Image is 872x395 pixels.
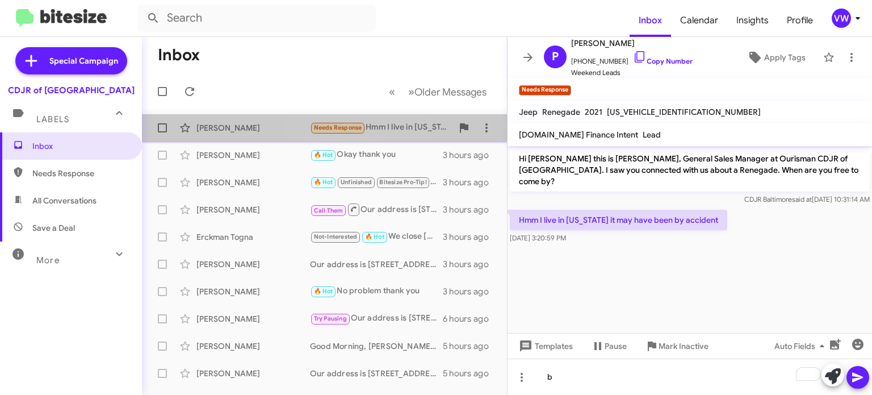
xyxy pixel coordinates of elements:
[778,4,822,37] a: Profile
[734,47,817,68] button: Apply Tags
[408,85,414,99] span: »
[443,259,498,270] div: 3 hours ago
[32,222,75,234] span: Save a Deal
[137,5,376,32] input: Search
[571,67,693,78] span: Weekend Leads
[633,57,693,65] a: Copy Number
[32,195,97,206] span: All Conversations
[379,178,426,186] span: Bitesize Pro-Tip!
[196,313,310,325] div: [PERSON_NAME]
[310,312,443,325] div: Our address is [STREET_ADDRESS][US_STATE]. Thank you, don't forget to ask for Dr. V when you get ...
[510,234,566,242] span: [DATE] 3:20:59 PM
[571,36,693,50] span: [PERSON_NAME]
[341,178,372,186] span: Unfinished
[832,9,851,28] div: vw
[765,336,838,356] button: Auto Fields
[314,315,347,322] span: Try Pausing
[636,336,718,356] button: Mark Inactive
[443,149,498,161] div: 3 hours ago
[508,336,582,356] button: Templates
[36,255,60,265] span: More
[510,148,870,192] p: Hi [PERSON_NAME] this is [PERSON_NAME], General Sales Manager at Ourisman CDJR of [GEOGRAPHIC_DAT...
[310,121,452,134] div: Hmm I live in [US_STATE] it may have been by accident
[510,210,727,230] p: Hmm I live in [US_STATE] it may have been by accident
[310,230,443,243] div: We close [DATE] at 9:00 p.m. We are 9:00 a.m. Until 9:00 p.m. [DATE] through [DATE], [DATE], we a...
[314,151,333,159] span: 🔥 Hot
[643,130,661,140] span: Lead
[571,50,693,67] span: [PHONE_NUMBER]
[32,168,129,179] span: Needs Response
[196,204,310,215] div: [PERSON_NAME]
[196,149,310,161] div: [PERSON_NAME]
[310,259,443,270] div: Our address is [STREET_ADDRESS][US_STATE] don't forget to ask for Dr V when you get here
[196,122,310,134] div: [PERSON_NAME]
[383,80,493,103] nav: Page navigation example
[659,336,708,356] span: Mark Inactive
[310,148,443,161] div: Okay thank you
[443,204,498,215] div: 3 hours ago
[774,336,829,356] span: Auto Fields
[605,336,627,356] span: Pause
[389,85,395,99] span: «
[314,233,358,240] span: Not-Interested
[744,195,870,203] span: CDJR Baltimore [DATE] 10:31:14 AM
[764,47,806,68] span: Apply Tags
[196,231,310,243] div: Erckman Togna
[310,202,443,217] div: Our address is [STREET_ADDRESS][US_STATE]. Don't forget to ask for Dr. V. when you get here
[443,340,498,352] div: 5 hours ago
[822,9,860,28] button: vw
[443,177,498,188] div: 3 hours ago
[158,46,200,64] h1: Inbox
[519,107,538,117] span: Jeep
[49,55,118,66] span: Special Campaign
[401,80,493,103] button: Next
[585,107,602,117] span: 2021
[552,48,559,66] span: P
[508,359,872,395] div: To enrich screen reader interactions, please activate Accessibility in Grammarly extension settings
[310,285,443,298] div: No problem thank you
[382,80,402,103] button: Previous
[8,85,135,96] div: CDJR of [GEOGRAPHIC_DATA]
[314,207,343,214] span: Call Them
[310,340,443,352] div: Good Morning, [PERSON_NAME]. Thank you for your inquiry. Are you available to stop by either [DAT...
[365,233,384,240] span: 🔥 Hot
[582,336,636,356] button: Pause
[519,130,638,140] span: [DOMAIN_NAME] Finance Intent
[542,107,580,117] span: Renegade
[671,4,727,37] a: Calendar
[630,4,671,37] a: Inbox
[196,259,310,270] div: [PERSON_NAME]
[519,85,571,95] small: Needs Response
[727,4,778,37] a: Insights
[314,124,362,131] span: Needs Response
[196,286,310,297] div: [PERSON_NAME]
[196,340,310,352] div: [PERSON_NAME]
[196,177,310,188] div: [PERSON_NAME]
[314,288,333,295] span: 🔥 Hot
[443,231,498,243] div: 3 hours ago
[414,86,487,98] span: Older Messages
[36,114,69,124] span: Labels
[443,313,498,325] div: 6 hours ago
[792,195,812,203] span: said at
[517,336,573,356] span: Templates
[443,368,498,379] div: 5 hours ago
[196,368,310,379] div: [PERSON_NAME]
[310,176,443,189] div: Our address is [STREET_ADDRESS][US_STATE]. When you get here, don't forget to ask for Dr. V.
[310,368,443,379] div: Our address is [STREET_ADDRESS][US_STATE]. Ask for Dr. V when you get here
[32,140,129,152] span: Inbox
[314,178,333,186] span: 🔥 Hot
[15,47,127,74] a: Special Campaign
[607,107,761,117] span: [US_VEHICLE_IDENTIFICATION_NUMBER]
[443,286,498,297] div: 3 hours ago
